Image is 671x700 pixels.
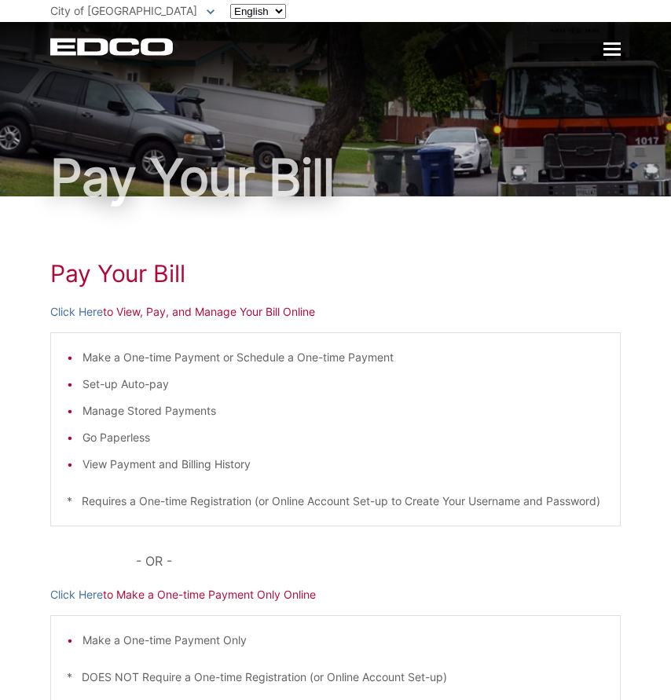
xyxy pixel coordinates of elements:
p: - OR - [136,550,621,572]
li: Make a One-time Payment or Schedule a One-time Payment [82,349,604,366]
p: * DOES NOT Require a One-time Registration (or Online Account Set-up) [67,669,604,686]
h1: Pay Your Bill [50,259,621,288]
h1: Pay Your Bill [50,152,621,203]
li: Go Paperless [82,429,604,446]
li: Make a One-time Payment Only [82,632,604,649]
li: Set-up Auto-pay [82,376,604,393]
select: Select a language [230,4,286,19]
a: Click Here [50,586,103,603]
p: to View, Pay, and Manage Your Bill Online [50,303,621,321]
a: EDCD logo. Return to the homepage. [50,38,175,56]
li: Manage Stored Payments [82,402,604,420]
p: * Requires a One-time Registration (or Online Account Set-up to Create Your Username and Password) [67,493,604,510]
span: City of [GEOGRAPHIC_DATA] [50,4,197,17]
a: Click Here [50,303,103,321]
li: View Payment and Billing History [82,456,604,473]
p: to Make a One-time Payment Only Online [50,586,621,603]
